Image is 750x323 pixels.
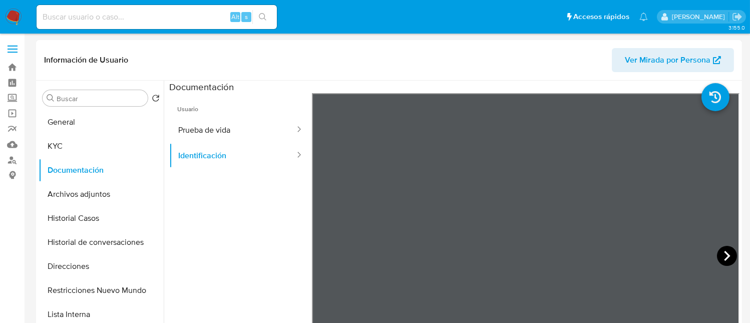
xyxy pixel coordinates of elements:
[37,11,277,24] input: Buscar usuario o caso...
[231,12,239,22] span: Alt
[612,48,734,72] button: Ver Mirada por Persona
[39,110,164,134] button: General
[573,12,629,22] span: Accesos rápidos
[47,94,55,102] button: Buscar
[39,254,164,278] button: Direcciones
[39,134,164,158] button: KYC
[732,12,742,22] a: Salir
[39,278,164,302] button: Restricciones Nuevo Mundo
[625,48,710,72] span: Ver Mirada por Persona
[252,10,273,24] button: search-icon
[39,230,164,254] button: Historial de conversaciones
[639,13,648,21] a: Notificaciones
[39,182,164,206] button: Archivos adjuntos
[672,12,728,22] p: cecilia.zacarias@mercadolibre.com
[245,12,248,22] span: s
[57,94,144,103] input: Buscar
[39,158,164,182] button: Documentación
[152,94,160,105] button: Volver al orden por defecto
[44,55,128,65] h1: Información de Usuario
[39,206,164,230] button: Historial Casos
